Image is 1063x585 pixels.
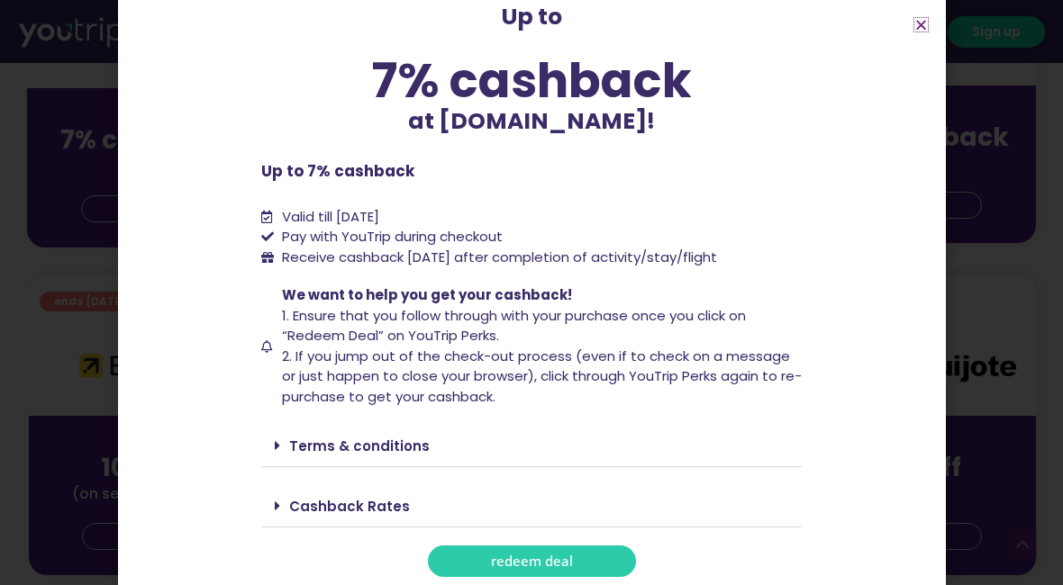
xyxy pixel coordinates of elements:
span: 2. If you jump out of the check-out process (even if to check on a message or just happen to clos... [282,346,802,406]
span: Pay with YouTrip during checkout [277,227,503,247]
span: redeem deal [491,554,573,568]
a: redeem deal [428,545,636,577]
b: Up to 7% cashback [261,160,414,182]
div: Terms & conditions [261,425,802,467]
div: 7% cashback [261,57,802,104]
a: Terms & conditions [289,436,430,455]
p: at [DOMAIN_NAME]! [261,104,802,139]
span: 1. Ensure that you follow through with your purchase once you click on “Redeem Deal” on YouTrip P... [282,306,746,346]
a: Close [914,18,928,31]
div: Cashback Rates [261,485,802,527]
span: We want to help you get your cashback! [282,285,572,304]
span: Valid till [DATE] [282,207,379,226]
span: Receive cashback [DATE] after completion of activity/stay/flight [282,247,717,266]
a: Cashback Rates [289,497,410,516]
